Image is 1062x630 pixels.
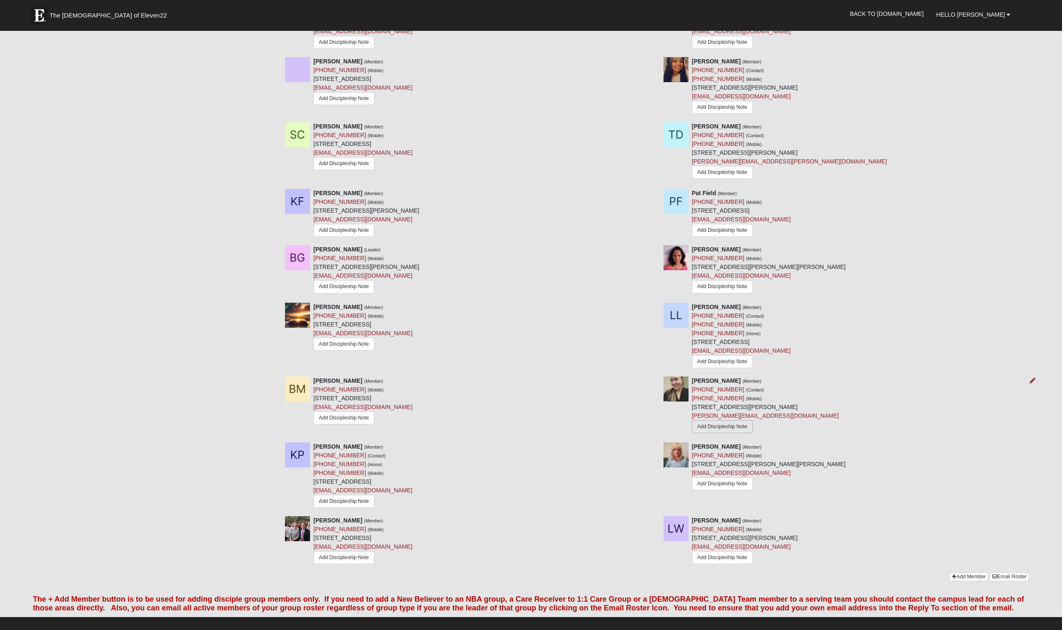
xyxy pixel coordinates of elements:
small: (Mobile) [746,396,762,401]
div: [STREET_ADDRESS] [692,189,791,239]
a: [PHONE_NUMBER] [313,461,366,467]
small: (Mobile) [746,527,762,532]
strong: [PERSON_NAME] [692,304,741,310]
span: The [DEMOGRAPHIC_DATA] of Eleven22 [50,11,167,20]
strong: [PERSON_NAME] [692,517,741,524]
div: [STREET_ADDRESS] [313,122,412,172]
small: (Contact) [746,68,764,73]
div: [STREET_ADDRESS][PERSON_NAME][PERSON_NAME] [692,245,846,296]
div: [STREET_ADDRESS] [313,442,412,510]
small: (Member) [364,518,383,523]
small: (Member) [742,247,762,252]
a: [PHONE_NUMBER] [692,321,744,328]
a: [EMAIL_ADDRESS][DOMAIN_NAME] [313,28,412,35]
a: Back to [DOMAIN_NAME] [844,3,930,24]
a: [PERSON_NAME][EMAIL_ADDRESS][DOMAIN_NAME] [692,412,839,419]
small: (Member) [742,305,762,310]
small: (Mobile) [746,77,762,82]
small: (Mobile) [746,200,762,205]
font: The + Add Member button is to be used for adding disciple group members only. If you need to add ... [33,595,1024,612]
strong: [PERSON_NAME] [692,377,741,384]
small: (Mobile) [368,527,383,532]
a: [PHONE_NUMBER] [692,330,744,336]
div: [STREET_ADDRESS][PERSON_NAME] [692,122,887,183]
small: (Member) [364,124,383,129]
small: (Member) [742,124,762,129]
a: [PHONE_NUMBER] [692,452,744,459]
a: Add Discipleship Note [692,166,753,179]
a: [PHONE_NUMBER] [692,255,744,261]
a: Hello [PERSON_NAME] [930,4,1017,25]
a: [EMAIL_ADDRESS][DOMAIN_NAME] [313,84,412,91]
small: (Member) [364,444,383,449]
a: [PHONE_NUMBER] [692,312,744,319]
strong: [PERSON_NAME] [313,304,362,310]
div: [STREET_ADDRESS] [313,303,412,353]
a: [EMAIL_ADDRESS][DOMAIN_NAME] [313,487,412,494]
a: [PHONE_NUMBER] [692,132,744,138]
a: Add Discipleship Note [313,338,374,351]
small: (Member) [742,59,762,64]
small: (Mobile) [746,322,762,327]
a: Add Discipleship Note [692,224,753,237]
small: (Member) [742,444,762,449]
strong: [PERSON_NAME] [692,58,741,65]
a: [EMAIL_ADDRESS][DOMAIN_NAME] [313,272,412,279]
a: [PHONE_NUMBER] [692,75,744,82]
small: (Contact) [746,133,764,138]
a: [EMAIL_ADDRESS][DOMAIN_NAME] [313,404,412,410]
a: Add Member [949,572,988,581]
small: (Home) [746,331,761,336]
a: The [DEMOGRAPHIC_DATA] of Eleven22 [27,3,194,24]
strong: [PERSON_NAME] [313,123,362,130]
a: [PHONE_NUMBER] [313,312,366,319]
a: [PHONE_NUMBER] [692,67,744,73]
strong: [PERSON_NAME] [313,517,362,524]
a: [PHONE_NUMBER] [313,198,366,205]
small: (Contact) [368,453,386,458]
a: [EMAIL_ADDRESS][DOMAIN_NAME] [313,330,412,336]
a: [PHONE_NUMBER] [313,386,366,393]
a: [PHONE_NUMBER] [692,198,744,205]
small: (Mobile) [368,387,383,392]
small: (Member) [364,191,383,196]
a: [PERSON_NAME][EMAIL_ADDRESS][PERSON_NAME][DOMAIN_NAME] [692,158,887,165]
a: [PHONE_NUMBER] [313,132,366,138]
div: [STREET_ADDRESS] [313,516,412,566]
small: (Home) [368,462,382,467]
a: [PHONE_NUMBER] [692,386,744,393]
div: [STREET_ADDRESS] [692,303,791,370]
a: Email Roster [990,572,1029,581]
small: (Member) [742,379,762,384]
a: [EMAIL_ADDRESS][DOMAIN_NAME] [313,543,412,550]
a: Add Discipleship Note [313,92,374,105]
div: [STREET_ADDRESS][PERSON_NAME][PERSON_NAME] [692,442,846,494]
div: [STREET_ADDRESS][PERSON_NAME] [692,376,839,436]
a: [EMAIL_ADDRESS][DOMAIN_NAME] [692,28,791,35]
small: (Contact) [746,314,764,319]
a: [PHONE_NUMBER] [692,395,744,402]
a: [PHONE_NUMBER] [692,141,744,147]
a: [EMAIL_ADDRESS][DOMAIN_NAME] [692,347,791,354]
small: (Member) [364,379,383,384]
div: [STREET_ADDRESS] [313,376,412,427]
a: Add Discipleship Note [692,551,753,564]
strong: [PERSON_NAME] [313,58,362,65]
small: (Mobile) [368,256,383,261]
a: [EMAIL_ADDRESS][DOMAIN_NAME] [692,543,791,550]
a: Add Discipleship Note [313,157,374,170]
a: Add Discipleship Note [692,355,753,368]
a: [PHONE_NUMBER] [313,67,366,73]
small: (Leader) [364,247,381,252]
small: (Mobile) [746,256,762,261]
strong: [PERSON_NAME] [692,123,741,130]
strong: Pat Field [692,190,716,196]
a: Add Discipleship Note [313,412,374,424]
strong: [PERSON_NAME] [313,377,362,384]
a: [PHONE_NUMBER] [313,469,366,476]
small: (Mobile) [368,471,383,476]
div: [STREET_ADDRESS][PERSON_NAME] [313,189,419,239]
div: [STREET_ADDRESS][PERSON_NAME] [692,57,798,116]
div: [STREET_ADDRESS][PERSON_NAME] [692,516,798,566]
a: [PHONE_NUMBER] [313,526,366,532]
